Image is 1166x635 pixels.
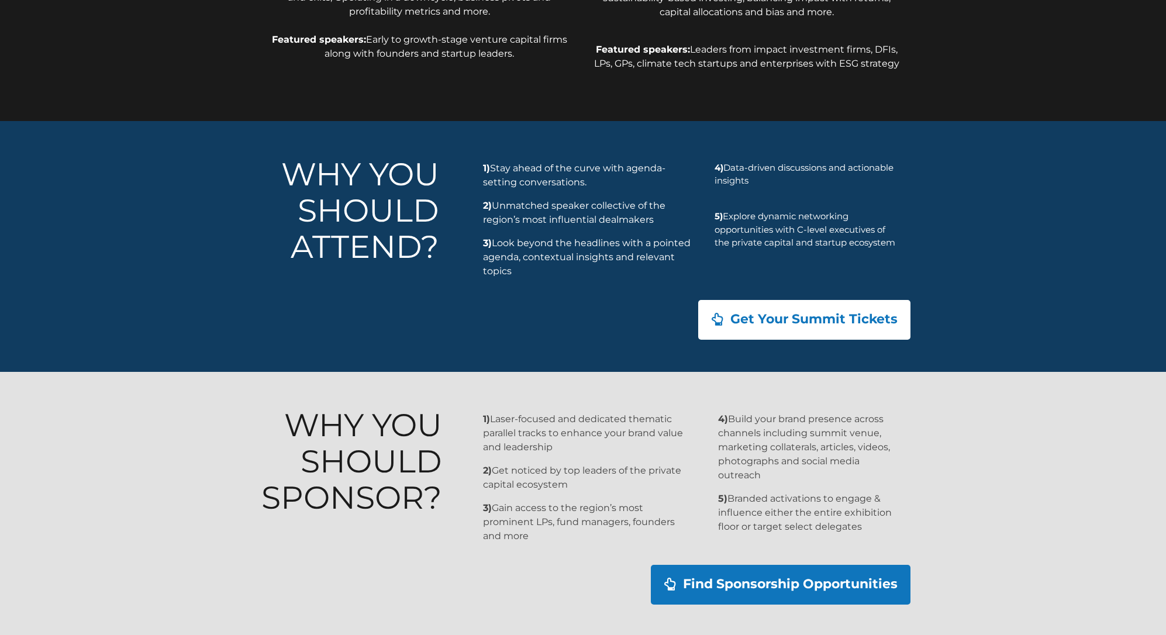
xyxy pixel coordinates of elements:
p: Look beyond the headlines with a pointed agenda, contextual insights and relevant topics [483,236,692,278]
b: 1) [483,413,490,425]
span: Find Sponsorship Opportunities [683,578,898,591]
a: Get Your Summit Tickets [698,300,910,340]
strong: 5) [718,493,727,504]
p: Unmatched speaker collective of the region’s most influential dealmakers [483,199,692,227]
span: Get Your Summit Tickets [730,313,898,326]
p: Data-driven discussions and actionable insights [715,161,897,201]
span: WHY YOU SHOULD ATTEND? [281,155,439,266]
span: WHY YOU SHOULD SPONSOR? [261,406,442,517]
a: Find Sponsorship Opportunities [651,565,910,605]
p: Stay ahead of the curve with agenda-setting conversations. [483,161,692,189]
b: 3) [483,502,492,513]
b: 4) [715,162,723,173]
p: Laser-focused and dedicated thematic parallel tracks to enhance your brand value and leadership [483,412,692,454]
p: Get noticed by top leaders of the private capital ecosystem [483,464,692,492]
b: 4) [718,413,728,425]
p: Leaders from impact investment firms, DFIs, LPs, GPs, climate tech startups and enterprises with ... [589,29,905,71]
strong: 2) [483,465,492,476]
b: Featured speakers: [596,44,690,55]
b: 2) [483,200,492,211]
p: Branded activations to engage & influence either the entire exhibition floor or target select del... [718,492,897,534]
b: 3) [483,237,492,249]
p: Explore dynamic networking opportunities with C-level executives of the private capital and start... [715,210,897,250]
p: Build your brand presence across channels including summit venue, marketing collaterals, articles... [718,412,897,482]
p: Gain access to the region’s most prominent LPs, fund managers, founders and more [483,501,692,543]
b: 1) [483,163,490,174]
b: 5) [715,210,723,222]
b: Featured speakers: [272,34,366,45]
